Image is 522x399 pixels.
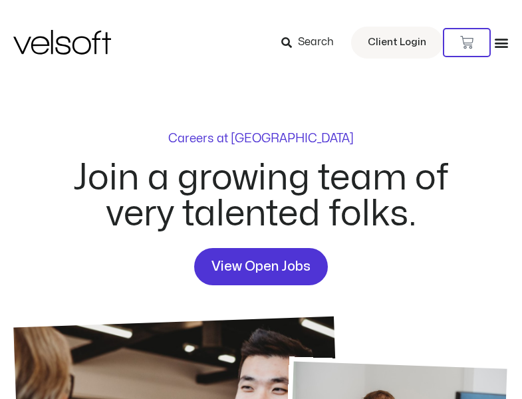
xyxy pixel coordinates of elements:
[368,34,426,51] span: Client Login
[298,34,334,51] span: Search
[13,30,111,55] img: Velsoft Training Materials
[281,31,343,54] a: Search
[351,27,443,59] a: Client Login
[58,160,465,232] h2: Join a growing team of very talented folks.
[211,256,311,277] span: View Open Jobs
[494,35,509,50] div: Menu Toggle
[194,248,328,285] a: View Open Jobs
[168,133,354,145] p: Careers at [GEOGRAPHIC_DATA]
